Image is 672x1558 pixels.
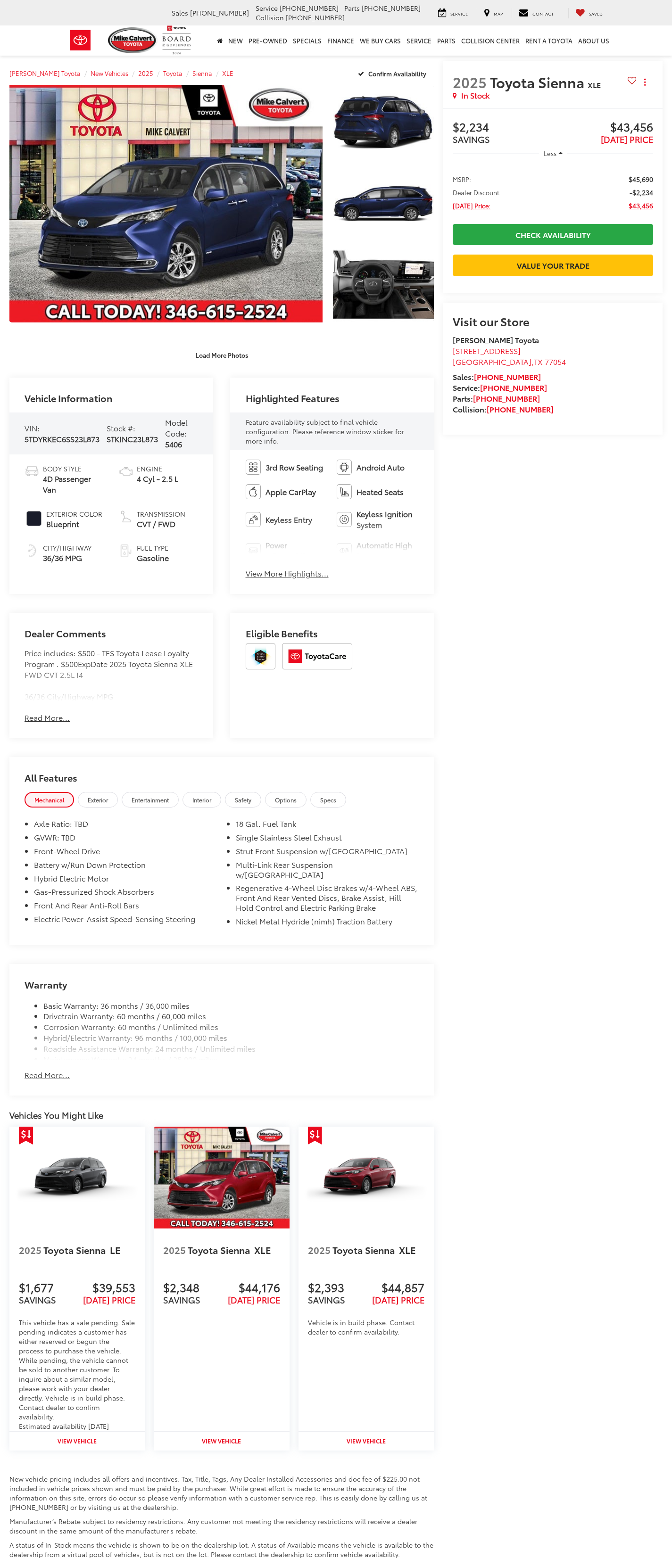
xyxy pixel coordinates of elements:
a: View Vehicle [299,1432,434,1451]
span: [PHONE_NUMBER] [190,8,249,17]
li: Front And Rear Anti-Roll Bars [34,900,217,914]
span: [PHONE_NUMBER] [362,3,421,13]
li: Battery w/Run Down Protection [34,860,217,874]
a: Value Your Trade [453,255,653,276]
li: Electric Power-Assist Speed-Sensing Steering [34,914,217,928]
img: 2025 Toyota Sienna XLE [332,84,435,162]
a: Collision Center [458,25,523,56]
li: Basic Warranty: 36 months / 36,000 miles [43,1000,419,1011]
a: New Vehicles [91,69,128,77]
span: Stock #: [107,422,135,433]
a: Check Availability [453,224,653,245]
img: Keyless Entry [246,512,261,527]
button: Load More Photos [189,346,255,363]
span: 3rd Row Seating [265,462,323,473]
div: Vehicles You Might Like [9,1110,434,1121]
span: Exterior [88,796,108,804]
span: Service [256,3,278,13]
span: $45,690 [629,174,653,184]
span: Toyota Sienna [332,1243,397,1256]
li: Strut Front Suspension w/[GEOGRAPHIC_DATA] [236,846,419,860]
span: XLE [254,1243,271,1256]
span: Keyless Entry [265,514,312,525]
a: Expand Photo 2 [333,166,434,242]
img: 2025 Toyota Sienna XLE [6,84,325,323]
span: LE [110,1243,121,1256]
span: Transmission [137,509,185,519]
span: [GEOGRAPHIC_DATA] [453,356,531,367]
span: CVT / FWD [137,519,185,529]
a: Sienna [192,69,212,77]
div: Vehicle is in build phase. Contact dealer to confirm availability. [308,1318,424,1336]
button: Read More... [25,1070,70,1080]
li: Front-Wheel Drive [34,846,217,860]
span: 77054 [545,356,566,367]
a: WE BUY CARS [357,25,404,56]
img: Toyota Safety Sense Mike Calvert Toyota Houston TX [246,643,275,669]
span: Options [275,796,297,804]
span: 5406 [165,438,182,449]
span: Confirm Availability [368,69,426,78]
strong: Parts: [453,393,540,404]
span: In Stock [461,90,489,101]
a: Expand Photo 1 [333,85,434,161]
a: 2025 Toyota Sienna XLE 2025 Toyota Sienna XLE [154,1127,289,1228]
a: [PHONE_NUMBER] [487,404,554,414]
a: View Vehicle [9,1432,145,1451]
li: Drivetrain Warranty: 60 months / 60,000 miles [43,1011,419,1022]
img: 2025 Toyota Sienna XLE [332,246,435,324]
span: [DATE] PRICE [228,1294,280,1306]
a: Toyota [163,69,183,77]
img: Android Auto [337,460,352,475]
span: Entertainment [132,796,169,804]
span: Get Price Drop Alert [308,1127,322,1145]
strong: Sales: [453,371,541,382]
span: Less [544,149,556,157]
span: $44,857 [366,1278,424,1295]
span: Interior [192,796,211,804]
li: Nickel Metal Hydride (nimh) Traction Battery [236,916,419,930]
span: $39,553 [77,1278,136,1295]
li: Axle Ratio: TBD [34,819,217,833]
img: 2025 Toyota Sienna XLE [332,165,435,243]
strong: Service: [453,382,547,393]
span: [DATE] PRICE [601,133,653,145]
span: $2,393 [308,1278,366,1295]
span: SAVINGS [308,1294,345,1306]
span: Safety [235,796,251,804]
a: [STREET_ADDRESS] [GEOGRAPHIC_DATA],TX 77054 [453,345,566,367]
a: XLE [222,69,233,77]
span: Collision [256,13,284,22]
span: Body Style [43,464,104,473]
span: Heated Seats [357,486,404,497]
a: Map [477,8,510,18]
span: 4D Passenger Van [43,473,104,495]
span: 36/36 MPG [43,552,91,563]
a: My Saved Vehicles [568,8,610,18]
a: About Us [575,25,612,56]
button: Actions [637,74,653,90]
span: 2025 [453,72,487,92]
span: Toyota Sienna [490,72,588,92]
a: 2025 [138,69,153,77]
h2: All Features [9,757,434,792]
a: 2025 Toyota Sienna LE [19,1233,135,1267]
a: [PERSON_NAME] Toyota [9,69,81,77]
span: $2,234 [453,121,553,135]
img: 2025 Toyota Sienna LE [9,1127,145,1228]
span: Toyota Sienna [43,1243,108,1256]
span: #191C2A [26,511,41,526]
span: Keyless Ignition System [357,509,419,530]
p: Manufacturer’s Rebate subject to residency restrictions. Any customer not meeting the residency r... [9,1517,434,1535]
li: Regenerative 4-Wheel Disc Brakes w/4-Wheel ABS, Front And Rear Vented Discs, Brake Assist, Hill H... [236,883,419,916]
span: Toyota Sienna [188,1243,252,1256]
a: Service [431,8,475,18]
button: Less [539,145,567,162]
button: View More Highlights... [246,568,329,579]
strong: View Vehicle [347,1437,386,1445]
span: 4 Cyl - 2.5 L [137,473,178,484]
li: GVWR: TBD [34,833,217,846]
span: Contact [532,10,554,16]
span: $44,176 [222,1278,280,1295]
